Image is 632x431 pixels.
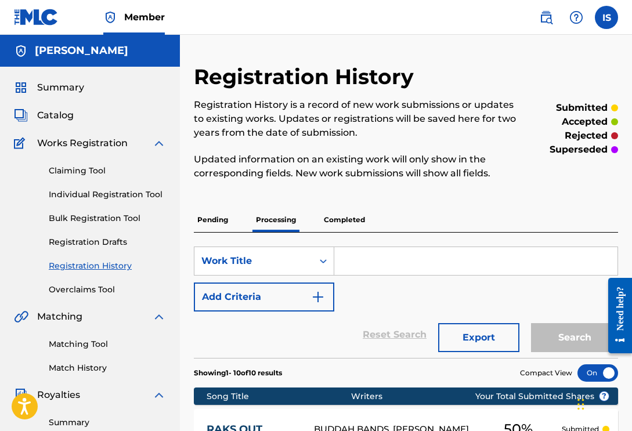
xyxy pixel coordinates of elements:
a: Registration History [49,260,166,272]
div: Writers [351,390,512,403]
img: MLC Logo [14,9,59,26]
p: Pending [194,208,232,232]
span: Catalog [37,108,74,122]
a: Summary [49,416,166,429]
a: CatalogCatalog [14,108,74,122]
p: accepted [562,115,608,129]
img: 9d2ae6d4665cec9f34b9.svg [311,290,325,304]
a: Claiming Tool [49,165,166,177]
span: Summary [37,81,84,95]
span: Works Registration [37,136,128,150]
a: Registration Drafts [49,236,166,248]
img: Accounts [14,44,28,58]
iframe: Resource Center [600,268,632,364]
p: rejected [565,129,608,143]
img: Summary [14,81,28,95]
img: help [569,10,583,24]
p: submitted [556,101,608,115]
iframe: Chat Widget [574,375,632,431]
a: Match History [49,362,166,374]
div: User Menu [595,6,618,29]
img: Matching [14,310,28,324]
span: Royalties [37,388,80,402]
a: SummarySummary [14,81,84,95]
img: expand [152,310,166,324]
div: Song Title [207,390,351,403]
button: Add Criteria [194,282,334,312]
a: Public Search [535,6,558,29]
div: Help [565,6,588,29]
a: Overclaims Tool [49,284,166,296]
img: Works Registration [14,136,29,150]
span: Compact View [520,368,572,378]
img: Royalties [14,388,28,402]
a: Matching Tool [49,338,166,350]
a: Bulk Registration Tool [49,212,166,224]
img: Top Rightsholder [103,10,117,24]
h5: IVAN SANCHEZ [35,44,128,57]
p: Showing 1 - 10 of 10 results [194,368,282,378]
a: Individual Registration Tool [49,189,166,201]
div: Work Title [201,254,306,268]
p: superseded [550,143,608,157]
img: Catalog [14,108,28,122]
p: Registration History is a record of new work submissions or updates to existing works. Updates or... [194,98,521,140]
img: search [539,10,553,24]
p: Processing [252,208,299,232]
span: Your Total Submitted Shares [475,390,609,403]
img: expand [152,388,166,402]
button: Export [438,323,519,352]
p: Completed [320,208,369,232]
img: expand [152,136,166,150]
form: Search Form [194,247,618,358]
div: Drag [577,387,584,422]
span: Member [124,10,165,24]
h2: Registration History [194,64,420,90]
p: Updated information on an existing work will only show in the corresponding fields. New work subm... [194,153,521,180]
span: Matching [37,310,82,324]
